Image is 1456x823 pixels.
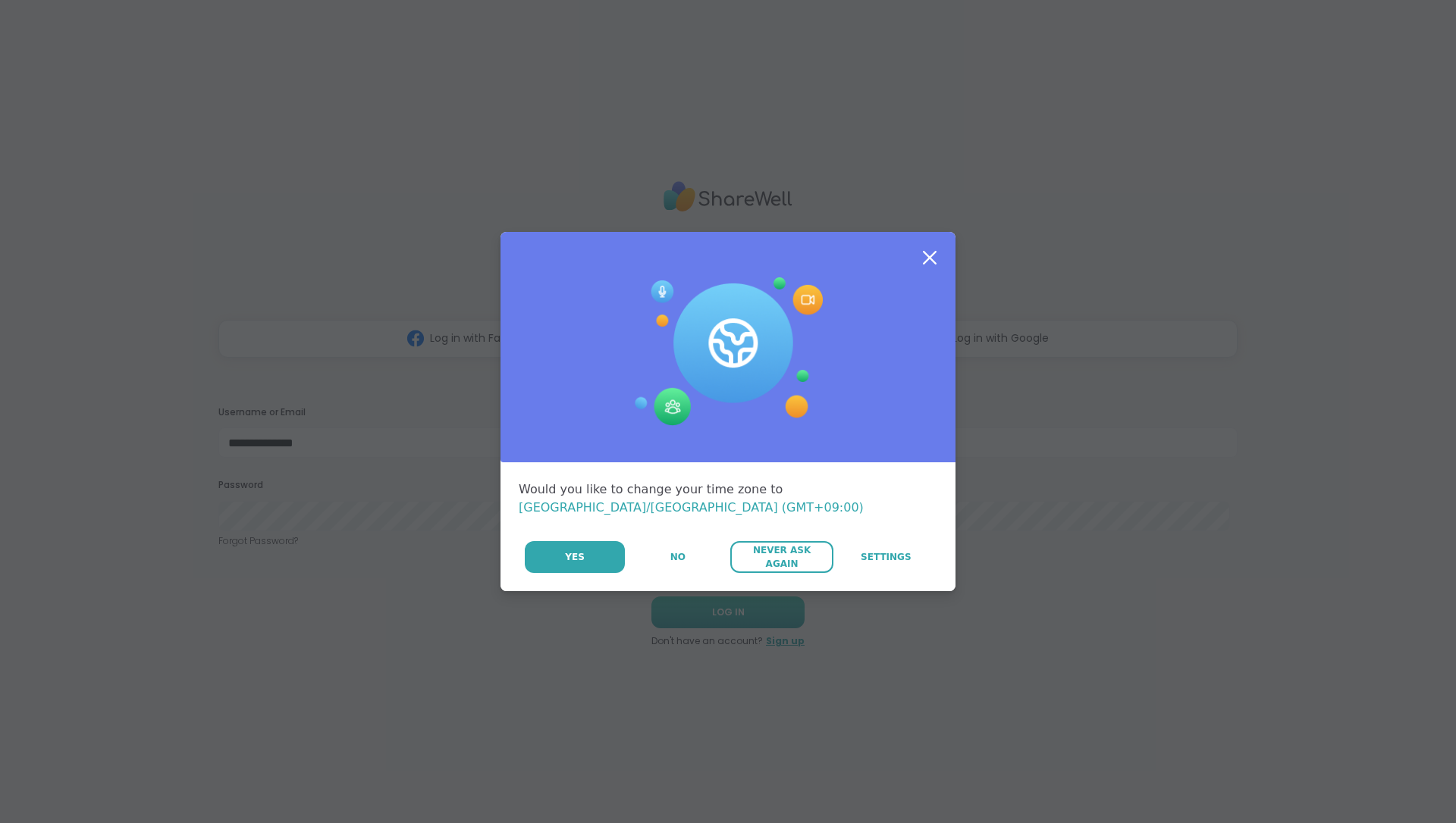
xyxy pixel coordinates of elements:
[519,480,937,517] div: Would you like to change your time zone to
[565,550,585,564] span: Yes
[861,550,912,564] span: Settings
[835,541,937,573] a: Settings
[525,541,625,573] button: Yes
[738,543,825,571] span: Never Ask Again
[730,541,833,573] button: Never Ask Again
[519,500,864,515] span: [GEOGRAPHIC_DATA]/[GEOGRAPHIC_DATA] (GMT+09:00)
[670,550,686,564] span: No
[633,277,823,426] img: Session Experience
[626,541,729,573] button: No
